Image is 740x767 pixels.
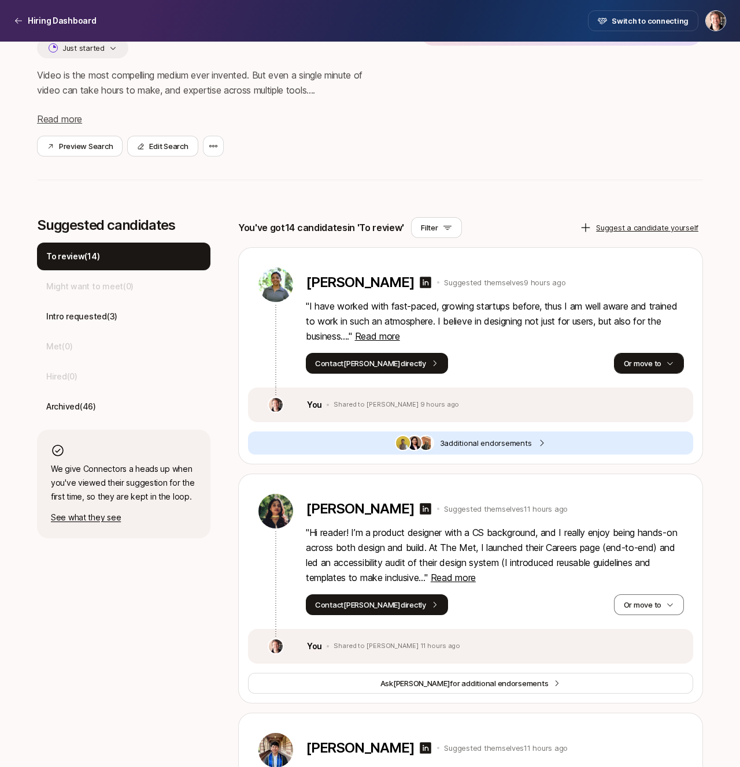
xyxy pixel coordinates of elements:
img: 8cb3e434_9646_4a7a_9a3b_672daafcbcea.jpg [269,639,283,653]
p: Archived ( 46 ) [46,400,96,414]
p: Suggested themselves 9 hours ago [444,277,565,288]
p: Hired ( 0 ) [46,370,77,383]
p: Hiring Dashboard [28,14,97,28]
button: Contact[PERSON_NAME]directly [306,594,448,615]
p: Video is the most compelling medium ever invented. But even a single minute of video can take hou... [37,68,383,98]
p: See what they see [51,511,197,524]
img: f6362da5_b4f7_4914_b28d_e68a885f31e5.jpg [419,436,433,450]
p: Shared to [PERSON_NAME] 9 hours ago [334,401,459,409]
button: Contact[PERSON_NAME]directly [306,353,448,374]
p: [PERSON_NAME] [306,501,414,517]
p: Suggested themselves 11 hours ago [444,503,568,515]
p: You [307,398,322,412]
span: 3 additional endorsement s [440,437,532,449]
p: Suggested themselves 11 hours ago [444,742,568,754]
span: Ask for additional endorsements [380,677,549,689]
p: Met ( 0 ) [46,340,72,353]
img: be6e6f80_4c35_4327_b86a_df3084141e65.jpg [408,436,421,450]
p: " I have worked with fast-paced, growing startups before, thus I am well aware and trained to wor... [306,299,684,344]
button: Edit Search [127,136,198,157]
img: 7e2e3d8c_7c17_4572_bf55_4594209ad881.jpg [258,267,293,302]
p: Might want to meet ( 0 ) [46,280,134,293]
img: 8cb3e434_9646_4a7a_9a3b_672daafcbcea.jpg [269,398,283,412]
button: Filter [411,217,461,238]
button: Just started [37,38,128,58]
p: To review ( 14 ) [46,250,99,263]
p: You've got 14 candidates in 'To review' [238,220,404,235]
p: [PERSON_NAME] [306,740,414,756]
p: Intro requested ( 3 ) [46,310,117,323]
span: Read more [37,113,82,125]
img: 76069f9b_0121_4abc_8551_ab81b6cb8a3b.jpg [396,436,410,450]
img: bb24b125_67ca_4bac_b8a0_902768276388.jpg [258,494,293,528]
button: Or move to [614,353,684,374]
p: Suggest a candidate yourself [596,222,698,233]
span: Read more [355,330,400,342]
button: Switch to connecting [588,10,698,31]
span: Read more [431,572,476,583]
button: Jasper Story [705,10,726,31]
button: Or move to [614,594,684,615]
span: Switch to connecting [612,15,689,27]
button: Preview Search [37,136,123,157]
p: Shared to [PERSON_NAME] 11 hours ago [334,642,460,650]
p: [PERSON_NAME] [306,274,414,291]
p: Suggested candidates [37,217,210,233]
p: We give Connectors a heads up when you've viewed their suggestion for the first time, so they are... [51,462,197,504]
img: Jasper Story [706,11,726,31]
p: You [307,639,322,653]
p: " Hi reader! I’m a product designer with a CS background, and I really enjoy being hands-on acros... [306,525,684,585]
button: Ask[PERSON_NAME]for additional endorsements [248,673,693,694]
span: [PERSON_NAME] [393,679,450,688]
